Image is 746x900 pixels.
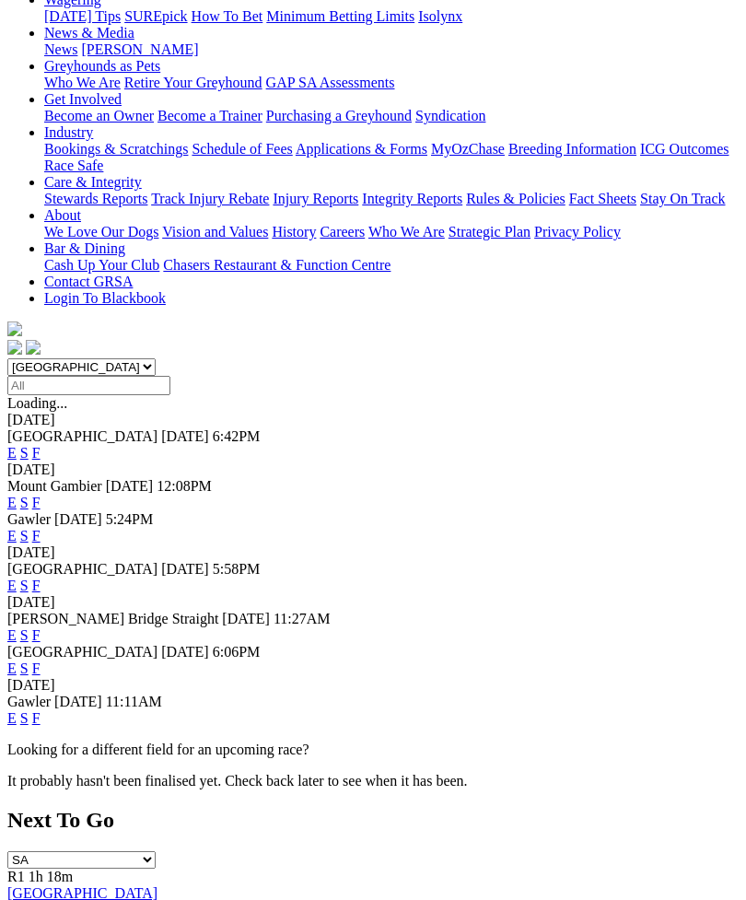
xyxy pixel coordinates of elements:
[26,340,41,355] img: twitter.svg
[7,340,22,355] img: facebook.svg
[44,41,77,57] a: News
[32,660,41,676] a: F
[7,742,739,758] p: Looking for a different field for an upcoming race?
[7,478,102,494] span: Mount Gambier
[44,224,158,240] a: We Love Our Dogs
[7,544,739,561] div: [DATE]
[44,224,739,240] div: About
[7,462,739,478] div: [DATE]
[157,108,262,123] a: Become a Trainer
[44,141,739,174] div: Industry
[44,274,133,289] a: Contact GRSA
[7,594,739,611] div: [DATE]
[161,561,209,577] span: [DATE]
[7,611,218,626] span: [PERSON_NAME] Bridge Straight
[20,660,29,676] a: S
[273,191,358,206] a: Injury Reports
[44,124,93,140] a: Industry
[266,75,395,90] a: GAP SA Assessments
[161,644,209,660] span: [DATE]
[296,141,427,157] a: Applications & Forms
[640,191,725,206] a: Stay On Track
[7,428,157,444] span: [GEOGRAPHIC_DATA]
[7,773,468,789] partial: It probably hasn't been finalised yet. Check back later to see when it has been.
[20,627,29,643] a: S
[7,677,739,694] div: [DATE]
[44,8,739,25] div: Wagering
[640,141,729,157] a: ICG Outcomes
[213,428,261,444] span: 6:42PM
[20,495,29,510] a: S
[44,158,103,173] a: Race Safe
[274,611,331,626] span: 11:27AM
[192,8,263,24] a: How To Bet
[272,224,316,240] a: History
[44,75,121,90] a: Who We Are
[106,694,162,709] span: 11:11AM
[124,8,187,24] a: SUREpick
[44,257,739,274] div: Bar & Dining
[32,710,41,726] a: F
[431,141,505,157] a: MyOzChase
[29,869,73,884] span: 1h 18m
[466,191,565,206] a: Rules & Policies
[7,412,739,428] div: [DATE]
[320,224,365,240] a: Careers
[44,191,739,207] div: Care & Integrity
[7,445,17,461] a: E
[44,75,739,91] div: Greyhounds as Pets
[54,511,102,527] span: [DATE]
[7,511,51,527] span: Gawler
[7,561,157,577] span: [GEOGRAPHIC_DATA]
[266,108,412,123] a: Purchasing a Greyhound
[81,41,198,57] a: [PERSON_NAME]
[44,290,166,306] a: Login To Blackbook
[569,191,636,206] a: Fact Sheets
[44,141,188,157] a: Bookings & Scratchings
[222,611,270,626] span: [DATE]
[7,869,25,884] span: R1
[415,108,485,123] a: Syndication
[7,644,157,660] span: [GEOGRAPHIC_DATA]
[418,8,462,24] a: Isolynx
[32,528,41,544] a: F
[7,660,17,676] a: E
[157,478,212,494] span: 12:08PM
[362,191,462,206] a: Integrity Reports
[162,224,268,240] a: Vision and Values
[534,224,621,240] a: Privacy Policy
[20,710,29,726] a: S
[124,75,262,90] a: Retire Your Greyhound
[7,376,170,395] input: Select date
[20,528,29,544] a: S
[213,561,261,577] span: 5:58PM
[7,808,739,833] h2: Next To Go
[368,224,445,240] a: Who We Are
[44,91,122,107] a: Get Involved
[44,207,81,223] a: About
[44,240,125,256] a: Bar & Dining
[44,41,739,58] div: News & Media
[192,141,292,157] a: Schedule of Fees
[508,141,636,157] a: Breeding Information
[266,8,414,24] a: Minimum Betting Limits
[44,257,159,273] a: Cash Up Your Club
[7,627,17,643] a: E
[151,191,269,206] a: Track Injury Rebate
[163,257,390,273] a: Chasers Restaurant & Function Centre
[44,108,154,123] a: Become an Owner
[44,108,739,124] div: Get Involved
[106,511,154,527] span: 5:24PM
[32,578,41,593] a: F
[32,495,41,510] a: F
[213,644,261,660] span: 6:06PM
[7,578,17,593] a: E
[20,578,29,593] a: S
[7,694,51,709] span: Gawler
[44,25,134,41] a: News & Media
[44,191,147,206] a: Stewards Reports
[106,478,154,494] span: [DATE]
[32,627,41,643] a: F
[20,445,29,461] a: S
[7,495,17,510] a: E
